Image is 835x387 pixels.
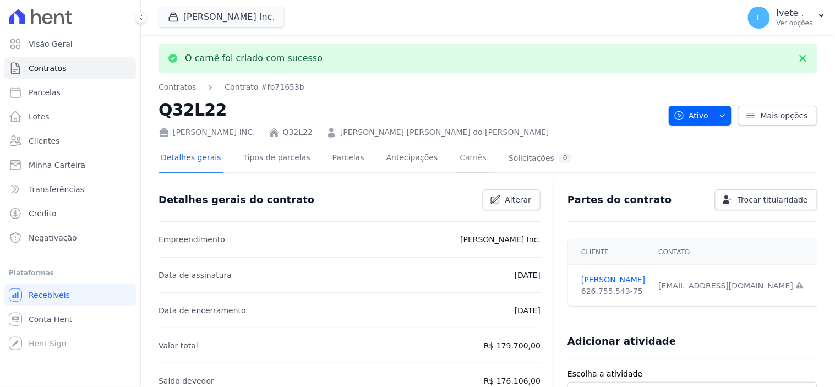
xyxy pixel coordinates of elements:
[29,184,84,195] span: Transferências
[159,233,225,246] p: Empreendimento
[483,189,541,210] a: Alterar
[568,239,652,265] th: Cliente
[652,239,811,265] th: Contato
[777,8,813,19] p: Ivete .
[669,106,732,126] button: Ativo
[515,304,541,317] p: [DATE]
[159,144,223,173] a: Detalhes gerais
[29,160,85,171] span: Minha Carteira
[29,208,57,219] span: Crédito
[505,194,532,205] span: Alterar
[4,130,136,152] a: Clientes
[659,280,805,292] div: [EMAIL_ADDRESS][DOMAIN_NAME]
[457,144,489,173] a: Carnês
[567,368,817,380] label: Escolha a atividade
[159,339,198,352] p: Valor total
[739,2,835,33] button: I. Ivete . Ver opções
[761,110,808,121] span: Mais opções
[4,178,136,200] a: Transferências
[159,304,246,317] p: Data de encerramento
[29,39,73,50] span: Visão Geral
[159,81,304,93] nav: Breadcrumb
[674,106,709,126] span: Ativo
[283,127,313,138] a: Q32L22
[559,153,572,163] div: 0
[581,274,645,286] a: [PERSON_NAME]
[4,33,136,55] a: Visão Geral
[384,144,440,173] a: Antecipações
[738,106,817,126] a: Mais opções
[29,135,59,146] span: Clientes
[185,53,323,64] p: O carnê foi criado com sucesso
[330,144,367,173] a: Parcelas
[9,266,132,280] div: Plataformas
[29,63,66,74] span: Contratos
[738,194,808,205] span: Trocar titularidade
[4,308,136,330] a: Conta Hent
[4,154,136,176] a: Minha Carteira
[29,232,77,243] span: Negativação
[159,97,660,122] h2: Q32L22
[4,57,136,79] a: Contratos
[29,314,72,325] span: Conta Hent
[506,144,574,173] a: Solicitações0
[715,189,817,210] a: Trocar titularidade
[159,7,285,28] button: [PERSON_NAME] Inc.
[484,339,541,352] p: R$ 179.700,00
[4,106,136,128] a: Lotes
[4,203,136,225] a: Crédito
[567,193,672,206] h3: Partes do contrato
[581,286,645,297] div: 626.755.543-75
[515,269,541,282] p: [DATE]
[340,127,549,138] a: [PERSON_NAME] [PERSON_NAME] do [PERSON_NAME]
[29,290,70,301] span: Recebíveis
[29,87,61,98] span: Parcelas
[159,269,232,282] p: Data de assinatura
[4,81,136,103] a: Parcelas
[159,127,255,138] div: [PERSON_NAME] INC.
[567,335,676,348] h3: Adicionar atividade
[777,19,813,28] p: Ver opções
[225,81,304,93] a: Contrato #fb71653b
[4,284,136,306] a: Recebíveis
[159,81,196,93] a: Contratos
[4,227,136,249] a: Negativação
[509,153,572,163] div: Solicitações
[159,193,314,206] h3: Detalhes gerais do contrato
[29,111,50,122] span: Lotes
[241,144,313,173] a: Tipos de parcelas
[757,14,762,21] span: I.
[159,81,660,93] nav: Breadcrumb
[460,233,541,246] p: [PERSON_NAME] Inc.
